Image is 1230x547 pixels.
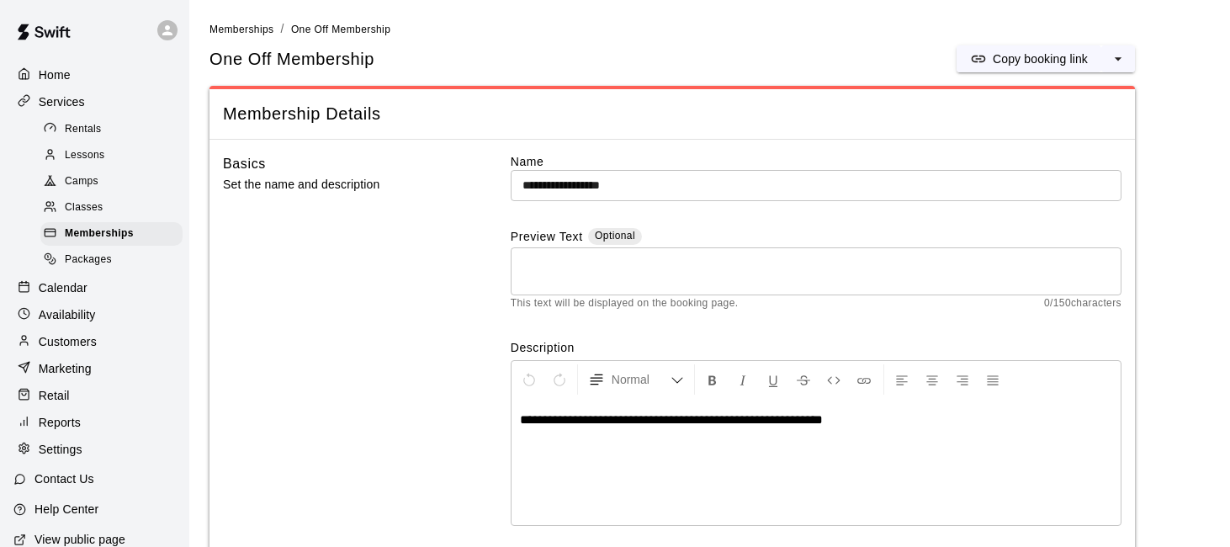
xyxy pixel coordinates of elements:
div: Camps [40,170,183,194]
span: Normal [612,371,671,388]
span: Rentals [65,121,102,138]
a: Packages [40,247,189,273]
li: / [280,20,284,38]
button: Formatting Options [581,364,691,395]
button: Insert Code [819,364,848,395]
div: Memberships [40,222,183,246]
p: Services [39,93,85,110]
a: Camps [40,169,189,195]
button: Justify Align [978,364,1007,395]
span: 0 / 150 characters [1044,295,1121,312]
p: Copy booking link [993,50,1088,67]
span: Optional [595,230,635,242]
a: Rentals [40,116,189,142]
a: Customers [13,329,176,354]
button: Format Italics [729,364,757,395]
label: Description [511,339,1121,356]
a: Availability [13,302,176,327]
button: Format Bold [698,364,727,395]
a: Memberships [209,22,273,35]
p: Customers [39,333,97,350]
div: Lessons [40,144,183,167]
span: Memberships [209,24,273,35]
a: Services [13,89,176,114]
label: Name [511,153,1121,170]
span: This text will be displayed on the booking page. [511,295,739,312]
span: Membership Details [223,103,1121,125]
a: Retail [13,383,176,408]
button: Center Align [918,364,946,395]
div: Packages [40,248,183,272]
a: Classes [40,195,189,221]
div: Classes [40,196,183,220]
p: Home [39,66,71,83]
nav: breadcrumb [209,20,1210,39]
p: Contact Us [34,470,94,487]
button: select merge strategy [1101,45,1135,72]
span: Camps [65,173,98,190]
a: Home [13,62,176,88]
button: Right Align [948,364,977,395]
button: Undo [515,364,543,395]
button: Insert Link [850,364,878,395]
a: Memberships [40,221,189,247]
div: split button [957,45,1135,72]
button: Format Underline [759,364,787,395]
a: Calendar [13,275,176,300]
button: Format Strikethrough [789,364,818,395]
span: One Off Membership [209,48,374,71]
p: Reports [39,414,81,431]
p: Marketing [39,360,92,377]
span: Classes [65,199,103,216]
button: Redo [545,364,574,395]
p: Settings [39,441,82,458]
span: Memberships [65,226,134,242]
a: Settings [13,437,176,462]
span: One Off Membership [291,24,390,35]
div: Rentals [40,118,183,141]
p: Set the name and description [223,174,457,195]
p: Availability [39,306,96,323]
label: Preview Text [511,228,583,247]
a: Reports [13,410,176,435]
span: Packages [65,252,112,268]
a: Lessons [40,142,189,168]
span: Lessons [65,147,105,164]
a: Marketing [13,356,176,381]
p: Calendar [39,279,87,296]
button: Copy booking link [957,45,1101,72]
button: Left Align [888,364,916,395]
h6: Basics [223,153,266,175]
p: Help Center [34,501,98,518]
p: Retail [39,387,70,404]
